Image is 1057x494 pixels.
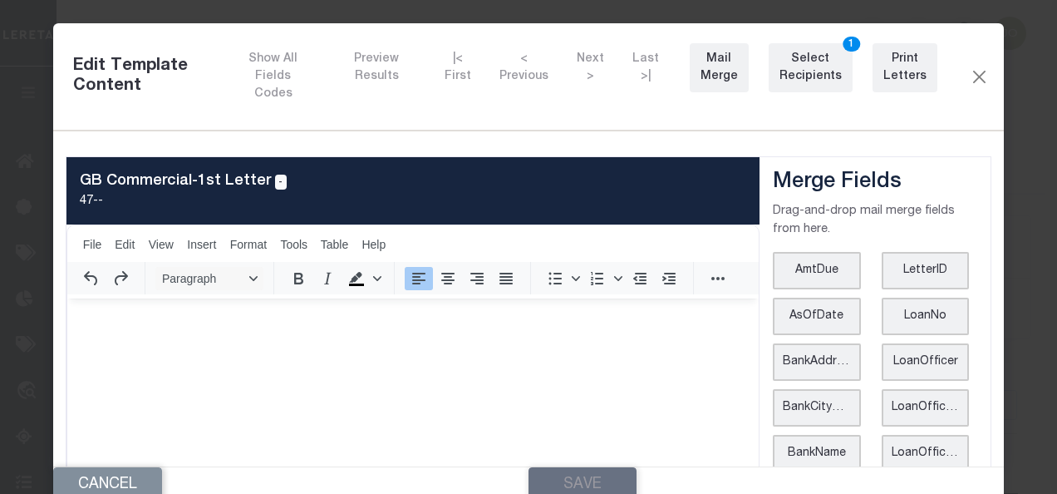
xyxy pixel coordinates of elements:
[80,193,747,211] p: -
[773,343,861,381] li: BankAddress
[284,267,312,290] button: Bold
[773,389,861,427] li: BankCityStZip
[690,43,749,92] button: Mail Merge
[73,57,226,96] h5: Edit Template Content
[187,238,216,251] span: Insert
[434,267,462,290] button: Align center
[321,238,348,251] span: Table
[80,174,271,189] span: GB Commercial-1st Letter
[313,267,342,290] button: Italic
[882,343,970,381] li: LoanOfficer
[155,267,263,290] button: Block Paragraph
[115,238,135,251] span: Edit
[882,435,970,472] li: LoanOfficerPhone
[98,195,103,207] span: -
[882,298,970,335] li: LoanNo
[773,170,977,196] h3: Merge Fields
[882,252,970,289] li: LetterID
[773,435,861,472] li: BankName
[626,267,654,290] button: Decrease indent
[773,203,977,240] p: Drag-and-drop mail merge fields from here.
[463,267,491,290] button: Align right
[773,252,861,289] li: AmtDue
[162,272,243,285] span: Paragraph
[106,267,135,290] button: Redo
[541,267,583,290] div: Bullet list
[77,267,106,290] button: Undo
[149,238,174,251] span: View
[492,267,520,290] button: Justify
[769,43,853,92] button: Select Recipients
[882,389,970,427] li: LoanOfficerEmail
[280,238,307,251] span: Tools
[230,238,267,251] span: Format
[405,267,433,290] button: Align left
[655,267,683,290] button: Increase indent
[704,267,732,290] button: Reveal or hide additional toolbar items
[779,51,842,86] div: Select Recipients
[883,51,927,86] div: Print Letters
[83,238,102,251] span: File
[773,298,861,335] li: AsOfDate
[361,238,386,251] span: Help
[583,267,625,290] div: Numbered list
[275,175,288,190] span: -
[873,43,937,92] button: Print Letters
[342,267,384,290] div: Background color Black
[80,195,93,207] span: 47
[970,66,989,87] button: Close
[701,51,738,86] div: Mail Merge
